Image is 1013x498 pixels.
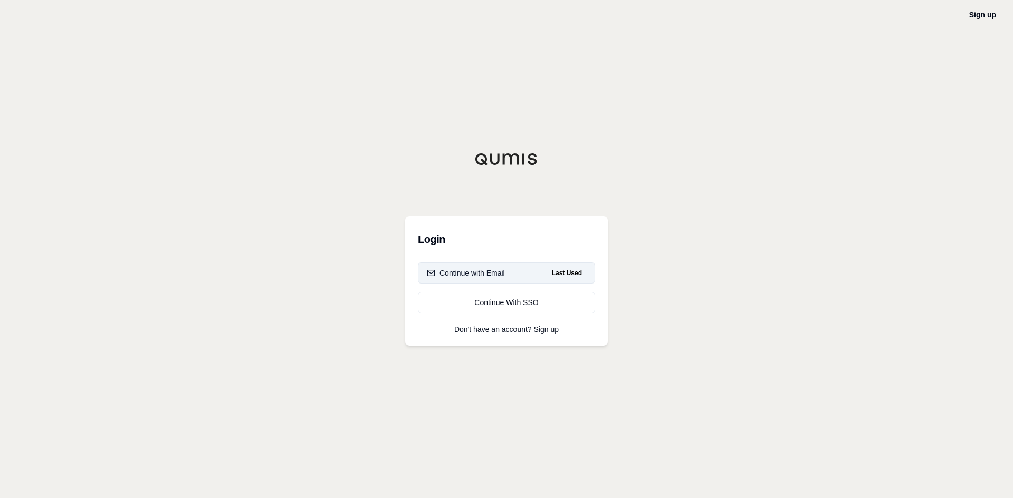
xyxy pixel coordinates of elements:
[427,297,586,308] div: Continue With SSO
[475,153,538,165] img: Qumis
[969,11,996,19] a: Sign up
[418,262,595,284] button: Continue with EmailLast Used
[418,326,595,333] p: Don't have an account?
[418,292,595,313] a: Continue With SSO
[427,268,505,278] div: Continue with Email
[548,267,586,279] span: Last Used
[418,229,595,250] h3: Login
[534,325,559,334] a: Sign up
